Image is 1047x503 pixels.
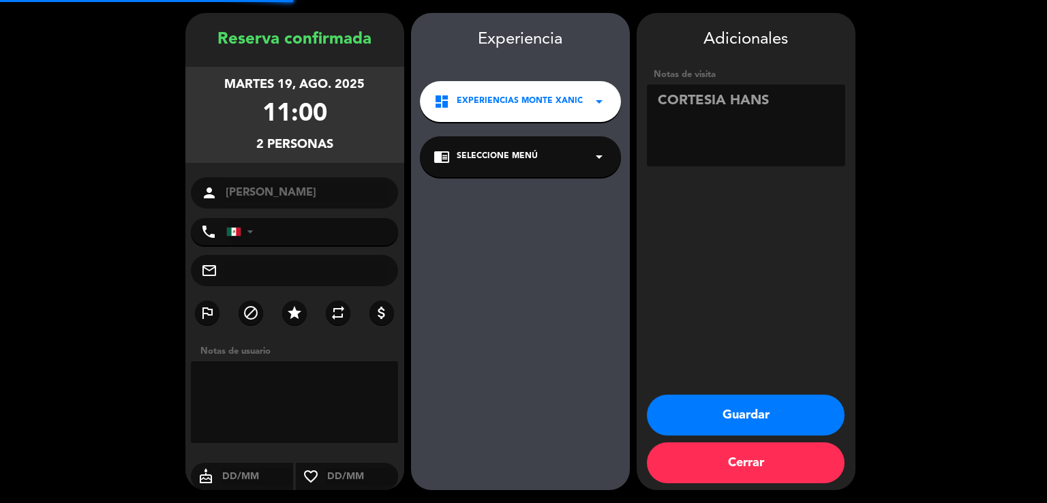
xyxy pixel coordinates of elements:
[185,27,404,53] div: Reserva confirmada
[457,95,583,108] span: Experiencias Monte Xanic
[591,149,607,165] i: arrow_drop_down
[199,305,215,321] i: outlined_flag
[256,135,333,155] div: 2 personas
[647,442,845,483] button: Cerrar
[330,305,346,321] i: repeat
[434,149,450,165] i: chrome_reader_mode
[591,93,607,110] i: arrow_drop_down
[411,27,630,53] div: Experiencia
[221,468,294,485] input: DD/MM
[227,219,258,245] div: Mexico (México): +52
[647,27,845,53] div: Adicionales
[286,305,303,321] i: star
[262,95,327,135] div: 11:00
[201,262,217,279] i: mail_outline
[434,93,450,110] i: dashboard
[647,67,845,82] div: Notas de visita
[194,344,404,359] div: Notas de usuario
[200,224,217,240] i: phone
[457,150,538,164] span: Seleccione Menú
[326,468,399,485] input: DD/MM
[647,395,845,436] button: Guardar
[201,185,217,201] i: person
[296,468,326,485] i: favorite_border
[374,305,390,321] i: attach_money
[243,305,259,321] i: block
[191,468,221,485] i: cake
[224,75,365,95] div: martes 19, ago. 2025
